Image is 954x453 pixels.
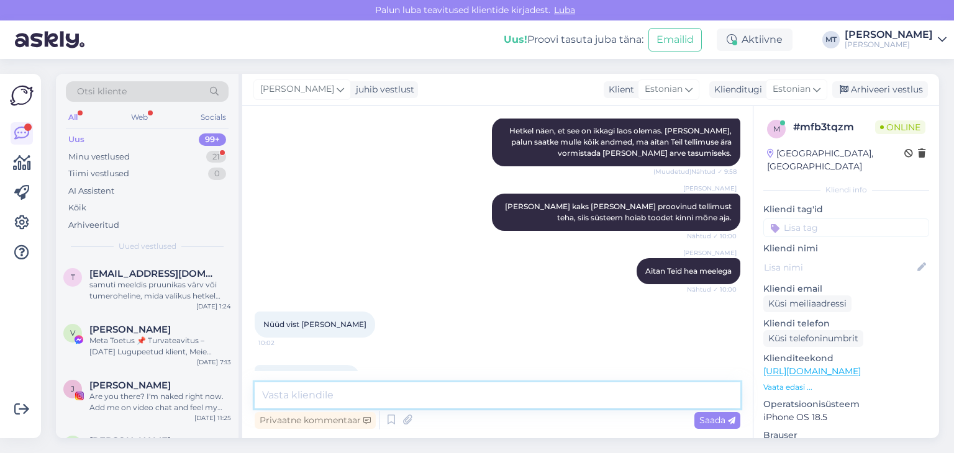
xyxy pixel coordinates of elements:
div: samuti meeldis pruunikas värv või tumeroheline, mida valikus hetkel polnud. [89,279,231,302]
div: Klienditugi [709,83,762,96]
span: Janine [89,380,171,391]
div: All [66,109,80,125]
div: Meta Toetus 📌 Turvateavitus – [DATE] Lugupeetud klient, Meie süsteem on registreerinud tegevusi, ... [89,335,231,357]
p: Klienditeekond [763,352,929,365]
p: Vaata edasi ... [763,382,929,393]
span: Reigo Ahven [89,436,171,447]
span: [PERSON_NAME] kaks [PERSON_NAME] proovinud tellimust teha, siis süsteem hoiab toodet kinni mõne aja. [505,202,734,222]
div: 21 [206,151,226,163]
div: Küsi meiliaadressi [763,295,852,312]
p: iPhone OS 18.5 [763,411,929,424]
div: Kliendi info [763,184,929,195]
span: Luba [550,4,579,16]
div: 0 [208,168,226,180]
div: Web [129,109,150,125]
span: Hetkel näen, et see on ikkagi laos olemas. [PERSON_NAME], palun saatke mulle kõik andmed, ma aita... [509,126,734,158]
span: t [71,272,75,282]
div: Kõik [68,202,86,214]
p: Kliendi email [763,282,929,295]
span: [PERSON_NAME] [683,184,737,193]
div: Privaatne kommentaar [255,412,376,429]
div: Aktiivne [717,29,793,51]
a: [PERSON_NAME][PERSON_NAME] [845,30,947,50]
div: [PERSON_NAME] [845,30,933,40]
div: Tiimi vestlused [68,168,129,180]
div: 99+ [199,133,226,146]
span: Otsi kliente [77,85,127,98]
div: Arhiveeritud [68,219,119,231]
p: Brauser [763,429,929,442]
span: Nähtud ✓ 10:00 [687,285,737,294]
div: Arhiveeri vestlus [832,81,928,98]
span: Uued vestlused [119,241,176,252]
div: Klient [604,83,634,96]
div: Socials [198,109,229,125]
span: tirialex001@gmail.com [89,268,219,279]
span: V [70,328,75,338]
div: AI Assistent [68,185,114,197]
div: Küsi telefoninumbrit [763,330,863,347]
p: Kliendi nimi [763,242,929,255]
span: (Muudetud) Nähtud ✓ 9:58 [653,167,737,176]
span: Viviana Marioly Cuellar Chilo [89,324,171,335]
p: Kliendi telefon [763,317,929,330]
div: [DATE] 7:13 [197,357,231,367]
input: Lisa nimi [764,261,915,274]
div: juhib vestlust [351,83,414,96]
div: [DATE] 1:24 [196,302,231,311]
div: [PERSON_NAME] [845,40,933,50]
span: Estonian [645,83,683,96]
div: [DATE] 11:25 [194,413,231,423]
span: Online [875,120,925,134]
div: Proovi tasuta juba täna: [504,32,643,47]
span: m [773,124,780,133]
button: Emailid [648,28,702,52]
span: Nähtud ✓ 10:00 [687,231,737,241]
span: Saada [699,415,735,426]
span: Nüüd vist [PERSON_NAME] [263,320,366,329]
p: Kliendi tag'id [763,203,929,216]
p: Operatsioonisüsteem [763,398,929,411]
div: Are you there? I'm naked right now. Add me on video chat and feel my body. Message me on WhatsApp... [89,391,231,413]
span: Aitan Teid hea meelega [645,266,732,276]
b: Uus! [504,34,527,45]
div: # mfb3tqzm [793,120,875,135]
a: [URL][DOMAIN_NAME] [763,366,861,377]
span: [PERSON_NAME] [683,248,737,258]
div: Uus [68,133,84,146]
img: Askly Logo [10,84,34,107]
div: Minu vestlused [68,151,130,163]
span: J [71,384,75,393]
input: Lisa tag [763,218,929,237]
span: Estonian [773,83,811,96]
div: [GEOGRAPHIC_DATA], [GEOGRAPHIC_DATA] [767,147,904,173]
span: [PERSON_NAME] [260,83,334,96]
div: MT [822,31,840,48]
span: 10:02 [258,338,305,348]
